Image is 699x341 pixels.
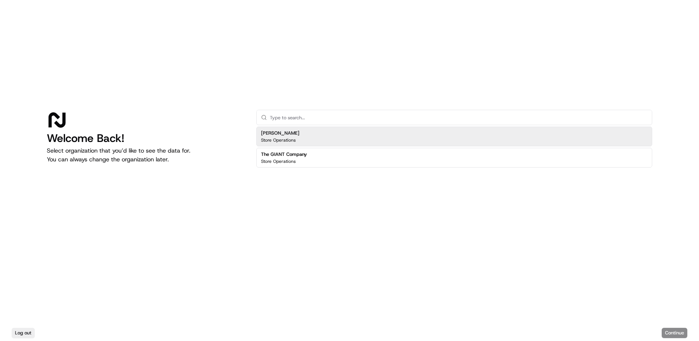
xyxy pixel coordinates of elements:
p: Store Operations [261,158,296,164]
div: Suggestions [256,125,652,169]
button: Log out [12,328,35,338]
h1: Welcome Back! [47,132,245,145]
p: Store Operations [261,137,296,143]
h2: The GIANT Company [261,151,307,158]
h2: [PERSON_NAME] [261,130,299,136]
input: Type to search... [270,110,647,125]
p: Select organization that you’d like to see the data for. You can always change the organization l... [47,146,245,164]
